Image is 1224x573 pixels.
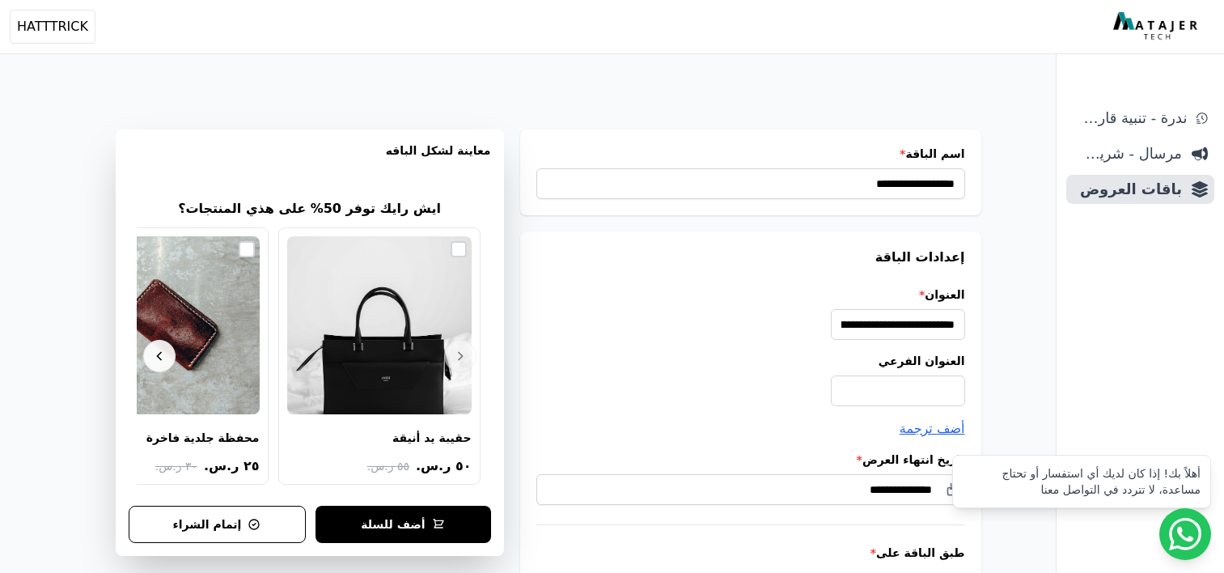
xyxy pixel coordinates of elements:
img: حقيبة يد أنيقة [287,236,472,414]
button: HATTTRICK [10,10,95,44]
h2: ايش رايك توفر 50% على هذي المنتجات؟ [178,199,441,219]
div: محفظة جلدية فاخرة [146,431,260,445]
button: أضف للسلة [316,506,491,543]
div: حقيبة يد أنيقة [392,431,472,445]
span: مرسال - شريط دعاية [1073,142,1182,165]
span: ٥٠ ر.س. [416,456,472,476]
button: Previous [444,340,476,372]
h3: معاينة لشكل الباقه [129,142,491,178]
img: محفظة جلدية فاخرة [75,236,260,414]
label: تاريخ انتهاء العرض [536,452,965,468]
span: ندرة - تنبية قارب علي النفاذ [1073,107,1187,129]
span: باقات العروض [1073,178,1182,201]
label: العنوان [536,286,965,303]
label: العنوان الفرعي [536,353,965,369]
span: ٣٠ ر.س. [155,458,197,475]
span: HATTTRICK [17,17,88,36]
span: ٢٥ ر.س. [204,456,260,476]
img: MatajerTech Logo [1113,12,1201,41]
span: ٥٥ ر.س. [367,458,409,475]
button: إتمام الشراء [129,506,306,543]
div: أهلاً بك! إذا كان لديك أي استفسار أو تحتاج مساعدة، لا تتردد في التواصل معنا [963,465,1201,498]
button: Next [143,340,176,372]
span: أضف ترجمة [900,421,965,436]
h3: إعدادات الباقة [536,248,965,267]
label: اسم الباقة [536,146,965,162]
button: أضف ترجمة [900,419,965,439]
label: طبق الباقة على [536,545,965,561]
